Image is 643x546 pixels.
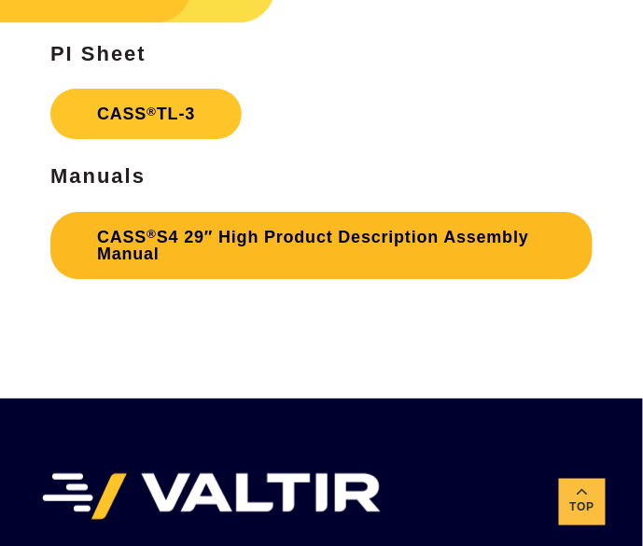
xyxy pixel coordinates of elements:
span: Top [559,497,606,519]
a: CASS®S4 29″ High Product Description Assembly Manual [50,212,593,279]
strong: Manuals [50,164,146,188]
sup: ® [147,105,157,119]
a: CASS®TL-3 [50,89,242,139]
strong: PI Sheet [50,42,147,65]
a: Top [559,479,606,525]
sup: ® [147,227,157,241]
img: VALTIR [42,473,381,520]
